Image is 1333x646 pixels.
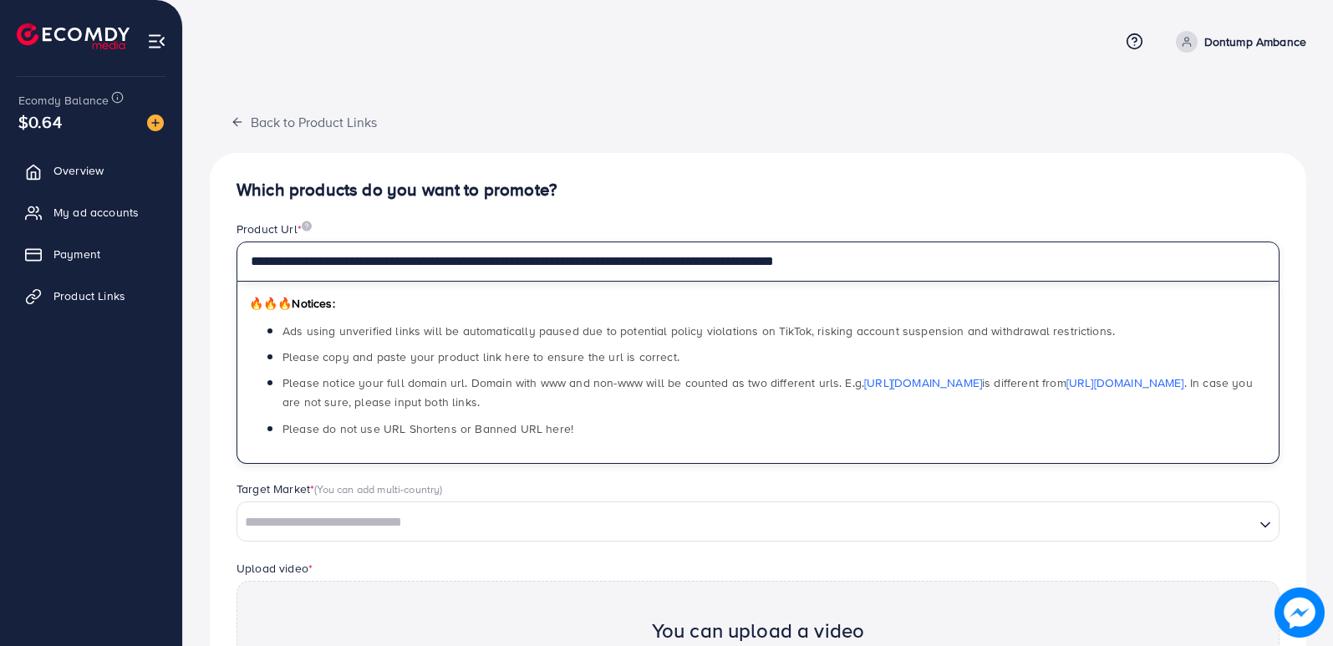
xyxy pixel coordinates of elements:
[18,92,109,109] span: Ecomdy Balance
[53,162,104,179] span: Overview
[237,180,1280,201] h4: Which products do you want to promote?
[249,295,335,312] span: Notices:
[239,510,1253,536] input: Search for option
[652,618,865,643] h2: You can upload a video
[282,420,573,437] span: Please do not use URL Shortens or Banned URL here!
[13,154,170,187] a: Overview
[53,204,139,221] span: My ad accounts
[210,104,398,140] button: Back to Product Links
[53,287,125,304] span: Product Links
[302,221,312,231] img: image
[864,374,982,391] a: [URL][DOMAIN_NAME]
[237,560,313,577] label: Upload video
[282,323,1115,339] span: Ads using unverified links will be automatically paused due to potential policy violations on Tik...
[1274,588,1325,638] img: image
[53,246,100,262] span: Payment
[1169,31,1306,53] a: Dontump Ambance
[17,23,130,49] img: logo
[249,295,292,312] span: 🔥🔥🔥
[18,109,62,134] span: $0.64
[147,32,166,51] img: menu
[1066,374,1184,391] a: [URL][DOMAIN_NAME]
[237,501,1280,542] div: Search for option
[147,114,164,131] img: image
[237,221,312,237] label: Product Url
[282,374,1253,410] span: Please notice your full domain url. Domain with www and non-www will be counted as two different ...
[13,279,170,313] a: Product Links
[13,237,170,271] a: Payment
[314,481,442,496] span: (You can add multi-country)
[237,481,443,497] label: Target Market
[13,196,170,229] a: My ad accounts
[282,348,679,365] span: Please copy and paste your product link here to ensure the url is correct.
[1204,32,1306,52] p: Dontump Ambance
